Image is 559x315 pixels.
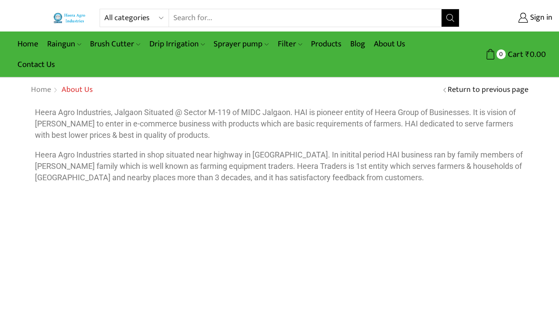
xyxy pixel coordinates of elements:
[307,34,346,54] a: Products
[145,34,209,54] a: Drip Irrigation
[62,83,93,96] span: About Us
[528,12,552,24] span: Sign in
[525,48,530,61] span: ₹
[13,54,59,75] a: Contact Us
[497,49,506,59] span: 0
[13,34,43,54] a: Home
[43,34,86,54] a: Raingun
[35,107,524,140] p: Heera Agro Industries, Jalgaon Situated @ Sector M-119 of MIDC Jalgaon. HAI is pioneer entity of ...
[209,34,273,54] a: Sprayer pump
[468,46,546,63] a: 0 Cart ₹0.00
[346,34,369,54] a: Blog
[473,10,552,26] a: Sign in
[506,49,523,60] span: Cart
[448,84,528,96] a: Return to previous page
[273,34,307,54] a: Filter
[442,9,459,27] button: Search button
[169,9,442,27] input: Search for...
[31,84,52,96] a: Home
[525,48,546,61] bdi: 0.00
[35,149,524,183] p: Heera Agro Industries started in shop situated near highway in [GEOGRAPHIC_DATA]. In initital per...
[369,34,410,54] a: About Us
[86,34,145,54] a: Brush Cutter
